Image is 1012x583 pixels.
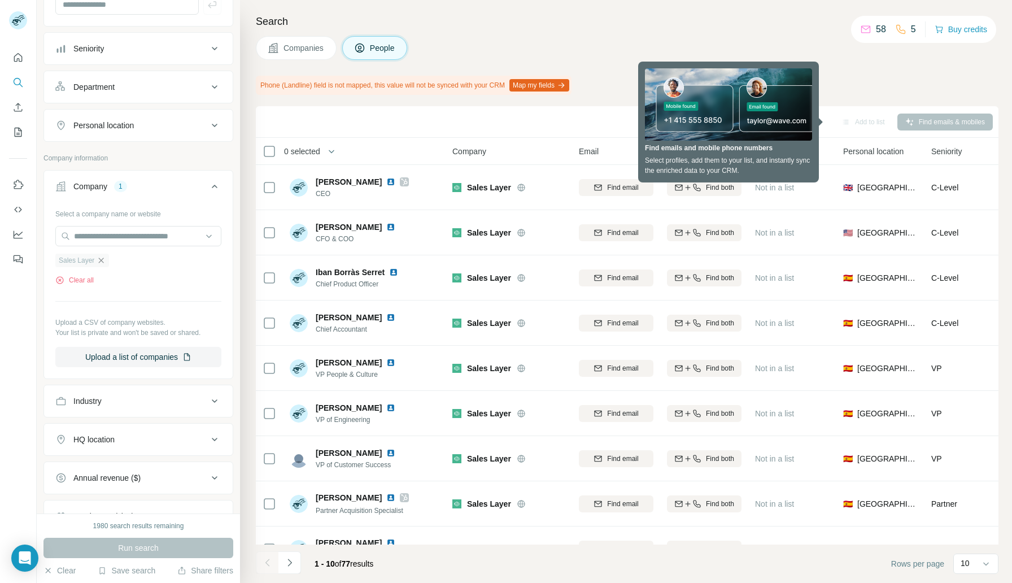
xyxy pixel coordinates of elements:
span: Find email [607,273,638,283]
img: Avatar [290,540,308,558]
button: Find both [667,179,741,196]
span: 🇪🇸 [843,453,853,464]
span: 1 - 10 [315,559,335,568]
span: of [335,559,342,568]
span: Not in a list [755,273,794,282]
button: Find email [579,405,653,422]
span: C-Level [931,183,958,192]
button: Find email [579,315,653,332]
span: [GEOGRAPHIC_DATA] [857,543,918,555]
img: Avatar [290,359,308,377]
span: 77 [342,559,351,568]
span: Rows per page [891,558,944,569]
img: LinkedIn logo [386,449,395,458]
span: [GEOGRAPHIC_DATA] [857,453,918,464]
img: Avatar [290,224,308,242]
span: 0 selected [284,146,320,157]
span: Find both [706,408,734,419]
img: LinkedIn logo [386,538,395,547]
button: My lists [9,122,27,142]
img: LinkedIn logo [386,358,395,367]
span: VP [931,409,942,418]
span: Company [452,146,486,157]
div: Seniority [73,43,104,54]
span: Find email [607,228,638,238]
img: Logo of Sales Layer [452,545,461,554]
span: Sales Layer [59,255,94,266]
span: Find both [706,318,734,328]
span: C-Level [931,319,958,328]
span: Sales Layer [467,182,511,193]
button: Annual revenue ($) [44,464,233,491]
div: Personal location [73,120,134,131]
span: Find both [706,544,734,554]
img: Logo of Sales Layer [452,409,461,418]
img: Avatar [290,404,308,423]
img: LinkedIn logo [386,223,395,232]
h4: Search [256,14,998,29]
button: Find email [579,224,653,241]
button: Seniority [44,35,233,62]
span: Not in a list [755,545,794,554]
span: CEO [316,189,409,199]
span: Not in a list [755,364,794,373]
button: Personal location [44,112,233,139]
span: 🇪🇸 [843,543,853,555]
span: Sales Layer [467,227,511,238]
span: VP of Customer Success [316,460,409,470]
button: Find both [667,541,741,558]
button: Find both [667,405,741,422]
span: [GEOGRAPHIC_DATA] [857,363,918,374]
button: Find email [579,269,653,286]
div: Open Intercom Messenger [11,545,38,572]
button: Find both [667,360,741,377]
span: [GEOGRAPHIC_DATA] [857,227,918,238]
button: Navigate to next page [278,551,301,574]
button: Employees (size) [44,503,233,530]
span: [GEOGRAPHIC_DATA] [857,272,918,284]
div: 1980 search results remaining [93,521,184,531]
span: [PERSON_NAME] [316,402,382,414]
span: [PERSON_NAME] [316,221,382,233]
button: Company1 [44,173,233,205]
span: Partner Acquisition Specialist [316,507,403,515]
img: LinkedIn logo [386,403,395,412]
img: Avatar [290,314,308,332]
img: Logo of Sales Layer [452,454,461,463]
p: Company information [43,153,233,163]
p: 5 [911,23,916,36]
span: VP [931,364,942,373]
img: LinkedIn logo [386,493,395,502]
button: Enrich CSV [9,97,27,118]
button: Upload a list of companies [55,347,221,367]
button: Industry [44,388,233,415]
span: Find both [706,363,734,373]
span: Sales Layer [467,408,511,419]
span: Find email [607,408,638,419]
button: Find both [667,495,741,512]
img: LinkedIn logo [389,268,398,277]
button: Find email [579,495,653,512]
span: Find email [607,499,638,509]
span: Find email [607,544,638,554]
button: Quick start [9,47,27,68]
button: Find both [667,450,741,467]
p: 10 [961,558,970,569]
span: [GEOGRAPHIC_DATA] [857,182,918,193]
button: Department [44,73,233,101]
img: Logo of Sales Layer [452,228,461,237]
span: Find both [706,273,734,283]
span: Companies [283,42,325,54]
span: Chief Accountant [316,324,409,334]
span: [PERSON_NAME] [316,358,382,367]
span: [PERSON_NAME] [316,176,382,188]
span: 🇬🇧 [843,182,853,193]
button: Find both [667,269,741,286]
span: Find email [607,318,638,328]
img: Logo of Sales Layer [452,364,461,373]
button: Find email [579,360,653,377]
span: Find both [706,182,734,193]
span: Lists [755,146,771,157]
span: VP of Engineering [316,415,409,425]
span: VP People & Culture [316,369,409,380]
